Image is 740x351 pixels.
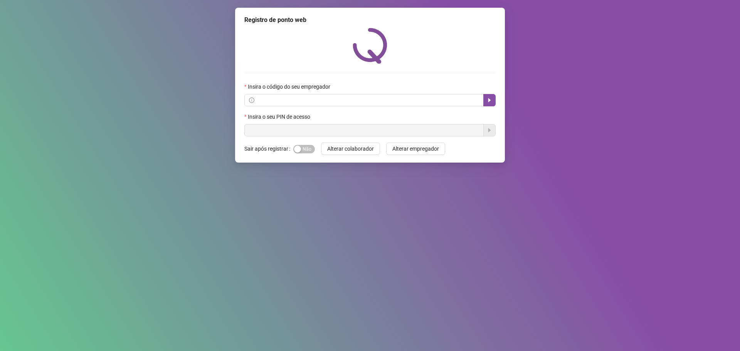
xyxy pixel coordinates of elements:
[244,15,496,25] div: Registro de ponto web
[244,82,335,91] label: Insira o código do seu empregador
[486,97,493,103] span: caret-right
[244,113,315,121] label: Insira o seu PIN de acesso
[392,144,439,153] span: Alterar empregador
[249,97,254,103] span: info-circle
[353,28,387,64] img: QRPoint
[327,144,374,153] span: Alterar colaborador
[386,143,445,155] button: Alterar empregador
[321,143,380,155] button: Alterar colaborador
[244,143,293,155] label: Sair após registrar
